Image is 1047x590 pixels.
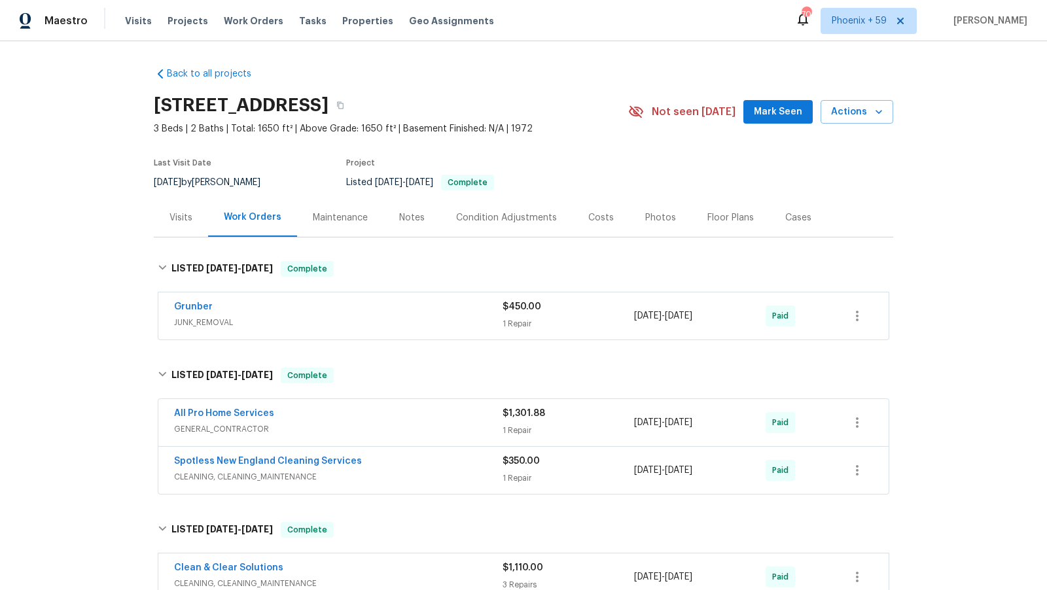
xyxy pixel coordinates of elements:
[328,94,352,117] button: Copy Address
[282,262,332,275] span: Complete
[645,211,676,224] div: Photos
[174,470,503,483] span: CLEANING, CLEANING_MAINTENANCE
[772,570,794,583] span: Paid
[206,264,238,273] span: [DATE]
[154,248,893,290] div: LISTED [DATE]-[DATE]Complete
[652,105,736,118] span: Not seen [DATE]
[346,178,494,187] span: Listed
[503,409,545,418] span: $1,301.88
[634,570,692,583] span: -
[665,572,692,581] span: [DATE]
[342,14,393,27] span: Properties
[832,14,887,27] span: Phoenix + 59
[665,466,692,475] span: [DATE]
[206,370,273,379] span: -
[174,563,283,572] a: Clean & Clear Solutions
[772,464,794,477] span: Paid
[754,104,802,120] span: Mark Seen
[154,175,276,190] div: by [PERSON_NAME]
[154,178,181,187] span: [DATE]
[442,179,493,186] span: Complete
[224,14,283,27] span: Work Orders
[174,457,362,466] a: Spotless New England Cleaning Services
[224,211,281,224] div: Work Orders
[409,14,494,27] span: Geo Assignments
[634,464,692,477] span: -
[503,317,634,330] div: 1 Repair
[154,99,328,112] h2: [STREET_ADDRESS]
[206,525,273,534] span: -
[174,409,274,418] a: All Pro Home Services
[772,309,794,322] span: Paid
[821,100,893,124] button: Actions
[44,14,88,27] span: Maestro
[282,523,332,536] span: Complete
[948,14,1027,27] span: [PERSON_NAME]
[406,178,433,187] span: [DATE]
[503,472,634,485] div: 1 Repair
[174,302,213,311] a: Grunber
[634,416,692,429] span: -
[634,572,662,581] span: [DATE]
[785,211,811,224] div: Cases
[707,211,754,224] div: Floor Plans
[375,178,433,187] span: -
[634,311,662,321] span: [DATE]
[399,211,425,224] div: Notes
[241,525,273,534] span: [DATE]
[154,67,279,80] a: Back to all projects
[665,418,692,427] span: [DATE]
[174,577,503,590] span: CLEANING, CLEANING_MAINTENANCE
[174,316,503,329] span: JUNK_REMOVAL
[346,159,375,167] span: Project
[282,369,332,382] span: Complete
[154,355,893,396] div: LISTED [DATE]-[DATE]Complete
[168,14,208,27] span: Projects
[588,211,614,224] div: Costs
[634,466,662,475] span: [DATE]
[831,104,883,120] span: Actions
[503,424,634,437] div: 1 Repair
[171,261,273,277] h6: LISTED
[154,159,211,167] span: Last Visit Date
[206,370,238,379] span: [DATE]
[169,211,192,224] div: Visits
[171,522,273,538] h6: LISTED
[174,423,503,436] span: GENERAL_CONTRACTOR
[241,370,273,379] span: [DATE]
[503,457,540,466] span: $350.00
[125,14,152,27] span: Visits
[456,211,557,224] div: Condition Adjustments
[503,563,543,572] span: $1,110.00
[206,264,273,273] span: -
[206,525,238,534] span: [DATE]
[772,416,794,429] span: Paid
[802,8,811,21] div: 703
[154,509,893,551] div: LISTED [DATE]-[DATE]Complete
[313,211,368,224] div: Maintenance
[634,309,692,322] span: -
[665,311,692,321] span: [DATE]
[299,16,327,26] span: Tasks
[375,178,402,187] span: [DATE]
[241,264,273,273] span: [DATE]
[503,302,541,311] span: $450.00
[743,100,813,124] button: Mark Seen
[171,368,273,383] h6: LISTED
[634,418,662,427] span: [DATE]
[154,122,628,135] span: 3 Beds | 2 Baths | Total: 1650 ft² | Above Grade: 1650 ft² | Basement Finished: N/A | 1972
